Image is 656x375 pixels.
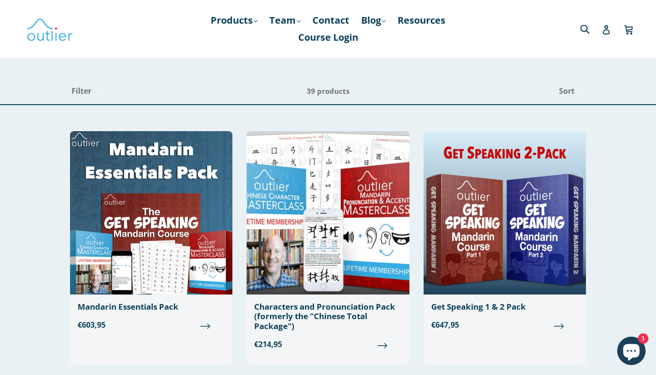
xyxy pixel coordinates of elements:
img: Outlier Linguistics [26,15,73,43]
img: Get Speaking 1 & 2 Pack [424,131,586,295]
a: Blog [356,12,390,29]
a: Resources [393,12,450,29]
a: Products [206,12,262,29]
input: Search [578,19,604,38]
span: €603,95 [78,319,225,330]
span: €647,95 [431,319,578,330]
img: Mandarin Essentials Pack [70,131,232,295]
a: Get Speaking 1 & 2 Pack €647,95 [424,131,586,338]
span: 39 products [307,86,349,96]
div: Get Speaking 1 & 2 Pack [431,302,578,312]
div: Mandarin Essentials Pack [78,302,225,312]
a: Characters and Pronunciation Pack (formerly the "Chinese Total Package") €214,95 [247,131,409,357]
span: €214,95 [254,339,401,350]
div: Characters and Pronunciation Pack (formerly the "Chinese Total Package") [254,302,401,331]
a: Team [265,12,305,29]
img: Chinese Total Package Outlier Linguistics [247,131,409,295]
inbox-online-store-chat: Shopify online store chat [614,337,648,367]
a: Mandarin Essentials Pack €603,95 [70,131,232,338]
a: Contact [308,12,354,29]
a: Course Login [293,29,363,46]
